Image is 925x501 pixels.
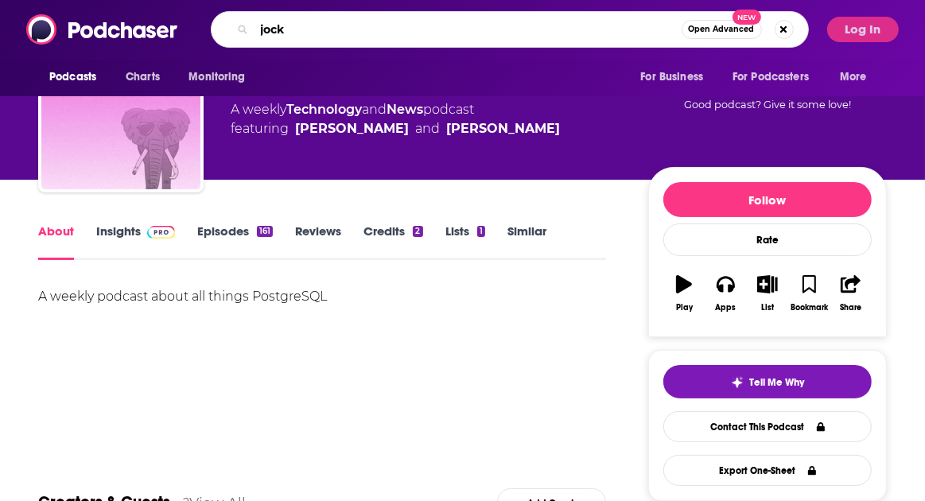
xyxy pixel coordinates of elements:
button: Open AdvancedNew [682,20,762,39]
a: Charts [115,62,169,92]
div: Rate [663,223,872,256]
div: Bookmark [791,303,828,313]
a: Technology [286,102,362,117]
div: Search podcasts, credits, & more... [211,11,809,48]
a: Reviews [295,223,341,260]
button: open menu [38,62,117,92]
div: A weekly podcast about all things PostgreSQL [38,285,606,308]
span: Podcasts [49,66,96,88]
span: For Podcasters [733,66,809,88]
div: List [761,303,774,313]
div: Apps [716,303,737,313]
input: Search podcasts, credits, & more... [255,17,682,42]
img: Podchaser Pro [147,226,175,239]
button: open menu [629,62,723,92]
a: Episodes161 [197,223,273,260]
a: Credits2 [363,223,422,260]
a: News [387,102,423,117]
button: open menu [177,62,266,92]
span: New [733,10,761,25]
button: Play [663,265,705,322]
img: Postgres FM [41,30,200,189]
span: Open Advanced [689,25,755,33]
button: Export One-Sheet [663,455,872,486]
a: Nikolay Samokhvalov [295,119,409,138]
span: Monitoring [188,66,245,88]
div: 161 [257,226,273,237]
button: open menu [829,62,887,92]
button: Log In [827,17,899,42]
div: A weekly podcast [231,100,560,138]
button: tell me why sparkleTell Me Why [663,365,872,398]
span: featuring [231,119,560,138]
button: Apps [705,265,746,322]
button: Share [830,265,872,322]
div: Play [676,303,693,313]
span: and [362,102,387,117]
button: open menu [722,62,832,92]
a: Michael Christofides [446,119,560,138]
button: Follow [663,182,872,217]
span: Good podcast? Give it some love! [684,99,851,111]
span: For Business [640,66,703,88]
img: Podchaser - Follow, Share and Rate Podcasts [26,14,179,45]
button: List [747,265,788,322]
a: Similar [507,223,546,260]
button: Bookmark [788,265,830,322]
a: Contact This Podcast [663,411,872,442]
div: 1 [477,226,485,237]
a: InsightsPodchaser Pro [96,223,175,260]
span: More [840,66,867,88]
span: and [415,119,440,138]
span: Tell Me Why [750,376,805,389]
div: 2 [413,226,422,237]
span: Charts [126,66,160,88]
img: tell me why sparkle [731,376,744,389]
a: Lists1 [445,223,485,260]
a: About [38,223,74,260]
div: Share [840,303,861,313]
